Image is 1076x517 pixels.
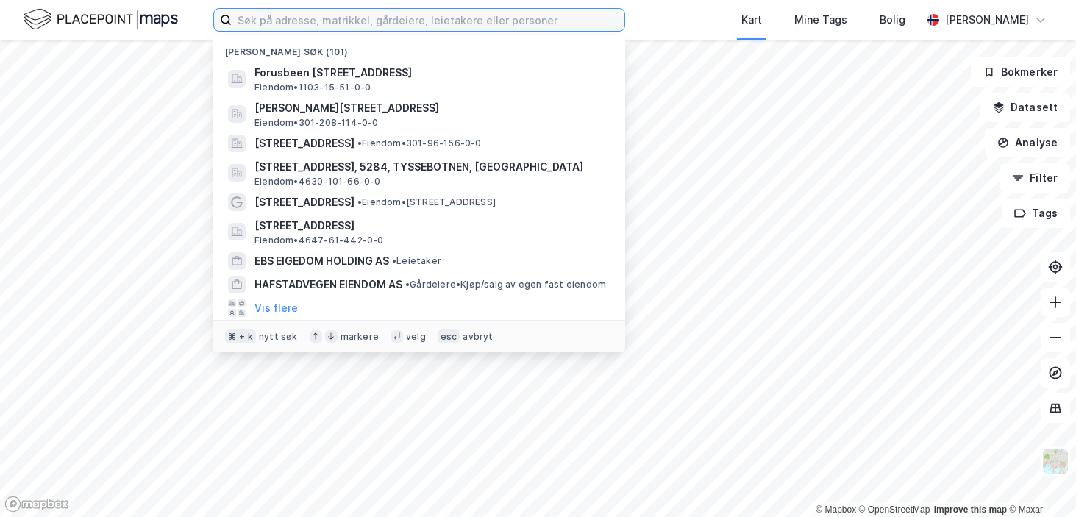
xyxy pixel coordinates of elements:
[254,299,298,317] button: Vis flere
[438,329,460,344] div: esc
[254,217,608,235] span: [STREET_ADDRESS]
[254,158,608,176] span: [STREET_ADDRESS], 5284, TYSSEBOTNEN, [GEOGRAPHIC_DATA]
[259,331,298,343] div: nytt søk
[254,82,371,93] span: Eiendom • 1103-15-51-0-0
[406,331,426,343] div: velg
[254,252,389,270] span: EBS EIGEDOM HOLDING AS
[816,504,856,515] a: Mapbox
[213,35,625,61] div: [PERSON_NAME] søk (101)
[1002,446,1076,517] iframe: Chat Widget
[741,11,762,29] div: Kart
[24,7,178,32] img: logo.f888ab2527a4732fd821a326f86c7f29.svg
[357,138,482,149] span: Eiendom • 301-96-156-0-0
[392,255,396,266] span: •
[4,496,69,513] a: Mapbox homepage
[254,99,608,117] span: [PERSON_NAME][STREET_ADDRESS]
[1000,163,1070,193] button: Filter
[971,57,1070,87] button: Bokmerker
[980,93,1070,122] button: Datasett
[880,11,905,29] div: Bolig
[794,11,847,29] div: Mine Tags
[254,135,354,152] span: [STREET_ADDRESS]
[357,138,362,149] span: •
[985,128,1070,157] button: Analyse
[1002,199,1070,228] button: Tags
[859,504,930,515] a: OpenStreetMap
[945,11,1029,29] div: [PERSON_NAME]
[392,255,441,267] span: Leietaker
[357,196,496,208] span: Eiendom • [STREET_ADDRESS]
[254,235,384,246] span: Eiendom • 4647-61-442-0-0
[405,279,606,290] span: Gårdeiere • Kjøp/salg av egen fast eiendom
[254,276,402,293] span: HAFSTADVEGEN EIENDOM AS
[254,117,379,129] span: Eiendom • 301-208-114-0-0
[254,64,608,82] span: Forusbeen [STREET_ADDRESS]
[225,329,256,344] div: ⌘ + k
[254,193,354,211] span: [STREET_ADDRESS]
[463,331,493,343] div: avbryt
[341,331,379,343] div: markere
[357,196,362,207] span: •
[934,504,1007,515] a: Improve this map
[405,279,410,290] span: •
[254,176,381,188] span: Eiendom • 4630-101-66-0-0
[232,9,624,31] input: Søk på adresse, matrikkel, gårdeiere, leietakere eller personer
